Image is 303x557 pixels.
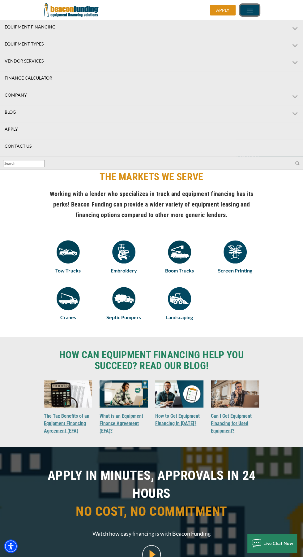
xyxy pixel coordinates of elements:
img: Boom Trucks [168,240,191,263]
a: Screen Printing [211,267,259,275]
div: APPLY [210,5,236,15]
a: How to Get Equipment Financing in [DATE]? [155,413,200,426]
a: Septic Pumpers [100,287,148,310]
a: Clear search text [38,161,43,166]
button: Toggle navigation [240,5,259,15]
a: Embroidery [100,267,148,275]
a: APPLY [210,5,240,15]
img: The Tax Benefits of an Equipment Financing Agreement (EFA) [44,380,92,407]
img: Embroidery [112,240,135,263]
img: Cranes [57,287,80,310]
a: Screen Printing [211,240,259,263]
img: Septic Pumpers [112,287,135,310]
img: Search [295,161,300,166]
a: Cranes [44,287,92,310]
a: Landscaping [155,287,203,310]
h2: THE MARKETS WE SERVE [44,170,259,184]
img: Screen Printing [224,240,247,263]
span: Watch how easy financing is with Beacon Funding [44,529,259,537]
a: HOW CAN EQUIPMENT FINANCING HELP YOU SUCCEED? READ OUR BLOG! [44,349,259,371]
img: How to Get Equipment Financing in 2025? [155,380,203,407]
a: Septic Pumpers [100,313,148,321]
a: Tow Trucks [44,240,92,263]
img: Landscaping [168,287,191,310]
a: Tow Trucks [44,267,92,275]
a: What is an Equipment Finance Agreement (EFA)? [100,413,143,433]
h1: APPLY IN MINUTES, APPROVALS IN 24 HOURS [44,466,259,525]
input: Search [3,160,45,167]
a: Can I Get Equipment Financing for Used Equipment? [211,413,252,433]
span: NO COST, NO COMMITMENT [44,502,259,520]
img: What is an Equipment Finance Agreement (EFA)? [100,380,148,407]
a: Boom Trucks [155,240,203,263]
a: The Tax Benefits of an Equipment Financing Agreement (EFA) [44,413,89,433]
img: Tow Trucks [57,240,80,263]
a: Landscaping [155,313,203,321]
a: Boom Trucks [155,267,203,275]
a: Cranes [44,313,92,321]
span: Live Chat Now [263,541,293,546]
button: Live Chat Now [247,534,297,552]
a: Embroidery [100,240,148,263]
div: Accessibility Menu [4,539,18,553]
img: Can I Get Equipment Financing for Used Equipment? [211,380,259,407]
h4: Working with a lender who specializes in truck and equipment financing has its perks! Beacon Fund... [44,189,259,220]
